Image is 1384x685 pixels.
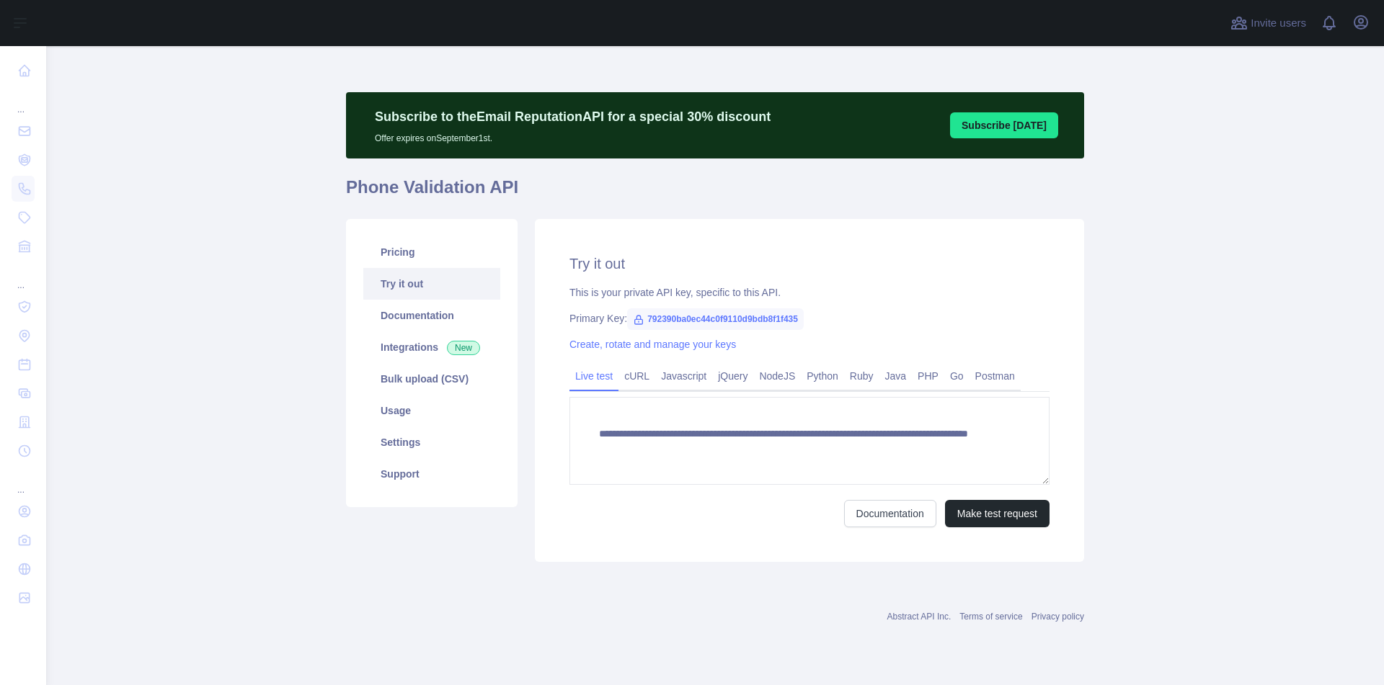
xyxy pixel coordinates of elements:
a: Privacy policy [1032,612,1084,622]
a: Settings [363,426,500,458]
a: Usage [363,395,500,426]
div: Primary Key: [569,311,1050,326]
a: Pricing [363,236,500,268]
div: This is your private API key, specific to this API. [569,285,1050,300]
a: Terms of service [959,612,1022,622]
a: PHP [912,364,944,388]
a: Go [944,364,970,388]
a: Support [363,458,500,490]
a: Live test [569,364,618,388]
a: Python [801,364,844,388]
h2: Try it out [569,254,1050,274]
a: Create, rotate and manage your keys [569,339,736,350]
a: NodeJS [753,364,801,388]
a: Documentation [363,300,500,331]
button: Invite users [1228,12,1309,35]
span: 792390ba0ec44c0f9110d9bdb8f1f435 [627,308,804,330]
div: ... [12,86,35,115]
a: jQuery [712,364,753,388]
button: Make test request [945,500,1050,527]
a: Bulk upload (CSV) [363,363,500,395]
span: Invite users [1251,15,1306,32]
a: Ruby [844,364,879,388]
a: Documentation [844,500,936,527]
a: cURL [618,364,655,388]
span: New [447,341,480,355]
a: Try it out [363,268,500,300]
a: Abstract API Inc. [887,612,951,622]
p: Subscribe to the Email Reputation API for a special 30 % discount [375,107,771,127]
div: ... [12,262,35,291]
a: Integrations New [363,331,500,363]
a: Java [879,364,913,388]
a: Postman [970,364,1021,388]
button: Subscribe [DATE] [950,112,1058,138]
h1: Phone Validation API [346,176,1084,210]
div: ... [12,467,35,496]
p: Offer expires on September 1st. [375,127,771,144]
a: Javascript [655,364,712,388]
